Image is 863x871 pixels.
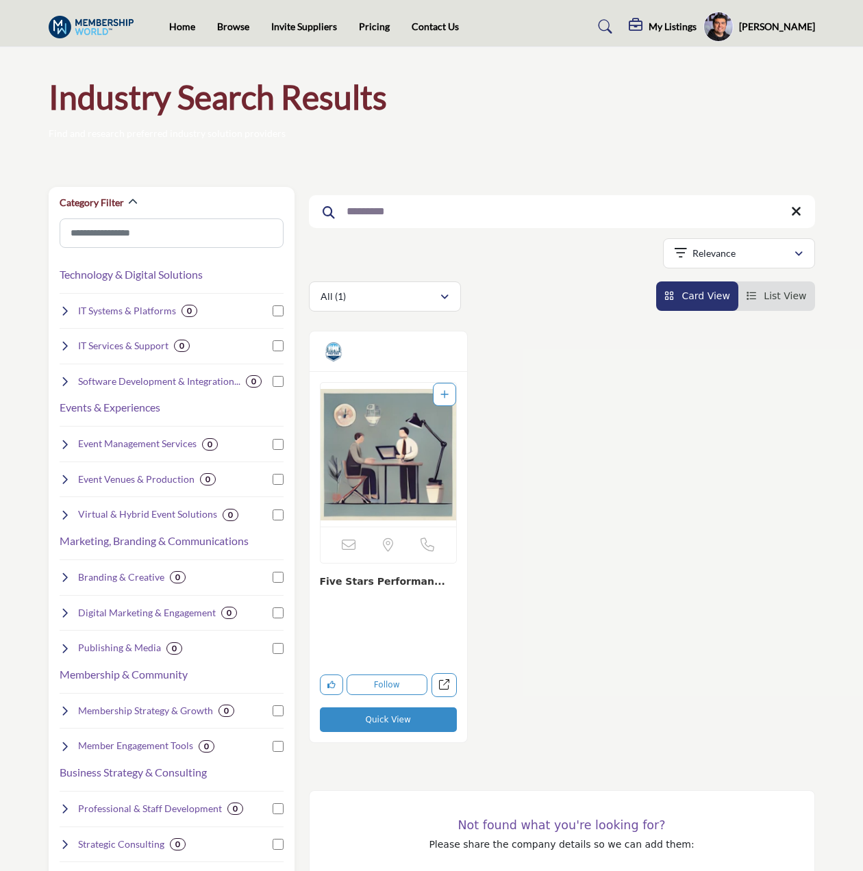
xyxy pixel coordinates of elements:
div: 0 Results For Publishing & Media [166,642,182,655]
img: Five Stars Performance Consulting [321,383,456,527]
button: Technology & Digital Solutions [60,266,203,283]
div: My Listings [629,18,697,35]
div: 0 Results For Virtual & Hybrid Event Solutions [223,509,238,521]
h4: IT Systems & Platforms : Core systems like CRM, AMS, EMS, CMS, and LMS. [78,304,176,318]
h1: Industry Search Results [49,76,387,118]
input: Select Software Development & Integration checkbox [273,376,284,387]
div: 0 Results For Event Venues & Production [200,473,216,485]
h4: Software Development & Integration : Custom software builds and system integrations. [78,375,240,388]
span: Card View [681,290,729,301]
h2: Category Filter [60,196,124,210]
a: Open five-stars-performance-consulting in new tab [431,673,457,697]
button: Membership & Community [60,666,188,683]
h4: Event Venues & Production : Physical spaces and production services for live events. [78,472,195,486]
b: 0 [175,840,180,849]
b: 0 [233,804,238,813]
button: Follow [347,674,427,695]
a: Five Stars Performan... [320,576,445,587]
b: 0 [208,440,212,449]
button: Business Strategy & Consulting [60,764,207,781]
a: Pricing [359,21,390,32]
h4: Professional & Staff Development : Training, coaching, and leadership programs. [78,802,222,816]
span: Please share the company details so we can add them: [429,839,694,850]
input: Select Event Venues & Production checkbox [273,474,284,485]
b: 0 [204,742,209,751]
div: 0 Results For IT Systems & Platforms [182,305,197,317]
h5: My Listings [649,21,697,33]
a: Invite Suppliers [271,21,337,32]
a: Open Listing in new tab [321,383,456,527]
button: Marketing, Branding & Communications [60,533,249,549]
h4: Event Management Services : Planning, logistics, and event registration. [78,437,197,451]
div: 0 Results For Membership Strategy & Growth [218,705,234,717]
a: View List [747,290,807,301]
a: Browse [217,21,249,32]
a: Contact Us [412,21,459,32]
b: 0 [205,475,210,484]
input: Select Professional & Staff Development checkbox [273,803,284,814]
a: View Card [664,290,730,301]
button: Events & Experiences [60,399,160,416]
input: Select IT Systems & Platforms checkbox [273,305,284,316]
input: Select Virtual & Hybrid Event Solutions checkbox [273,509,284,520]
b: 0 [228,510,233,520]
a: Add To List [440,389,449,400]
p: All (1) [321,290,346,303]
input: Select Membership Strategy & Growth checkbox [273,705,284,716]
div: 0 Results For Event Management Services [202,438,218,451]
h4: Publishing & Media : Content creation, publishing, and advertising. [78,641,161,655]
div: 0 Results For Branding & Creative [170,571,186,583]
h4: Branding & Creative : Visual identity, design, and multimedia. [78,570,164,584]
input: Select Event Management Services checkbox [273,439,284,450]
b: 0 [187,306,192,316]
b: 0 [227,608,232,618]
button: Relevance [663,238,815,268]
h4: Member Engagement Tools : Technology and platforms to connect members. [78,739,193,753]
button: All (1) [309,281,461,312]
input: Select Member Engagement Tools checkbox [273,741,284,752]
img: Site Logo [49,16,141,38]
input: Select Branding & Creative checkbox [273,572,284,583]
h4: Membership Strategy & Growth : Consulting, recruitment, and non-dues revenue. [78,704,213,718]
h4: IT Services & Support : Ongoing technology support, hosting, and security. [78,339,168,353]
p: Relevance [692,247,736,260]
h3: Five Stars Performance Consulting [320,574,457,588]
b: 0 [251,377,256,386]
input: Search Category [60,218,284,248]
a: Search [585,16,621,38]
span: List View [764,290,806,301]
li: Card View [656,281,738,311]
input: Select Strategic Consulting checkbox [273,839,284,850]
li: List View [738,281,815,311]
button: Like listing [320,674,343,695]
button: Quick View [320,707,457,732]
div: 0 Results For IT Services & Support [174,340,190,352]
input: Select IT Services & Support checkbox [273,340,284,351]
b: 0 [175,572,180,582]
h4: Digital Marketing & Engagement : Campaigns, email marketing, and digital strategies. [78,606,216,620]
p: Find and research preferred industry solution providers [49,127,286,140]
h3: Not found what you're looking for? [337,818,787,833]
img: Vetted Partners Badge Icon [323,342,344,362]
h5: [PERSON_NAME] [739,20,815,34]
div: 0 Results For Professional & Staff Development [227,803,243,815]
h4: Virtual & Hybrid Event Solutions : Digital tools and platforms for hybrid and virtual events. [78,507,217,521]
div: 0 Results For Member Engagement Tools [199,740,214,753]
b: 0 [224,706,229,716]
div: 0 Results For Strategic Consulting [170,838,186,850]
b: 0 [179,341,184,351]
div: 0 Results For Digital Marketing & Engagement [221,607,237,619]
input: Search Keyword [309,195,815,228]
input: Select Digital Marketing & Engagement checkbox [273,607,284,618]
h4: Strategic Consulting : Management, operational, and governance consulting. [78,837,164,851]
input: Select Publishing & Media checkbox [273,643,284,654]
a: Home [169,21,195,32]
button: Show hide supplier dropdown [703,12,734,42]
b: 0 [172,644,177,653]
div: 0 Results For Software Development & Integration [246,375,262,388]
